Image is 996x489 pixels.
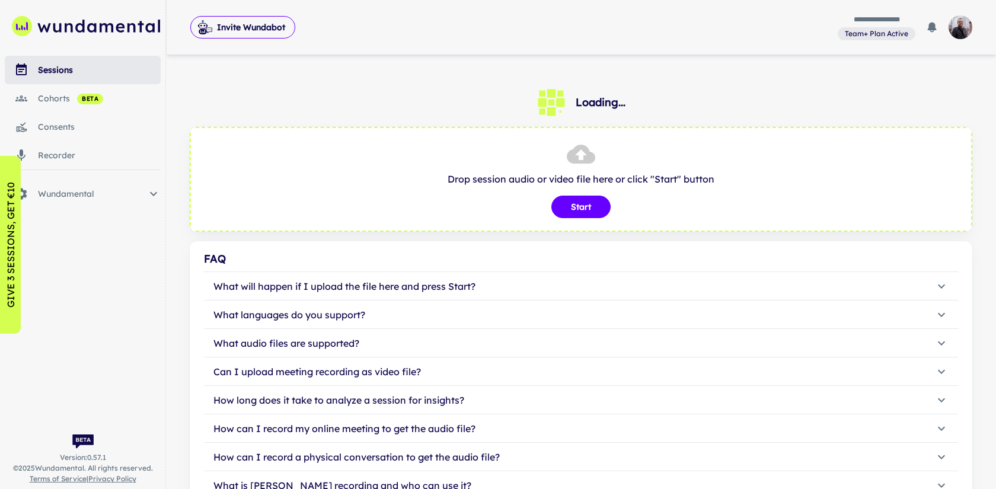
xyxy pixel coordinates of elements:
button: What languages do you support? [204,301,958,329]
span: Team+ Plan Active [840,28,913,39]
p: How can I record a physical conversation to get the audio file? [213,450,500,464]
h6: Loading... [576,94,625,111]
a: recorder [5,141,161,170]
button: Start [551,196,611,218]
a: consents [5,113,161,141]
img: photoURL [949,15,972,39]
p: What will happen if I upload the file here and press Start? [213,279,475,293]
a: Terms of Service [30,474,87,483]
a: Privacy Policy [88,474,136,483]
a: View and manage your current plan and billing details. [838,26,915,41]
span: Invite Wundabot to record a meeting [190,15,295,39]
button: How can I record my online meeting to get the audio file? [204,414,958,443]
p: How long does it take to analyze a session for insights? [213,393,464,407]
button: Invite Wundabot [190,16,295,39]
div: Wundamental [5,180,161,208]
span: © 2025 Wundamental. All rights reserved. [13,463,153,474]
div: cohorts [38,92,161,105]
button: What audio files are supported? [204,329,958,357]
div: sessions [38,63,161,76]
p: What languages do you support? [213,308,365,322]
button: Can I upload meeting recording as video file? [204,357,958,386]
div: recorder [38,149,161,162]
span: beta [77,94,103,104]
p: Drop session audio or video file here or click "Start" button [203,172,959,186]
button: How long does it take to analyze a session for insights? [204,386,958,414]
a: cohorts beta [5,84,161,113]
p: GIVE 3 SESSIONS, GET €10 [4,182,18,308]
span: View and manage your current plan and billing details. [838,27,915,39]
div: FAQ [204,251,958,267]
button: How can I record a physical conversation to get the audio file? [204,443,958,471]
p: What audio files are supported? [213,336,359,350]
button: What will happen if I upload the file here and press Start? [204,272,958,301]
a: sessions [5,56,161,84]
p: Can I upload meeting recording as video file? [213,365,421,379]
span: Wundamental [38,187,146,200]
div: consents [38,120,161,133]
p: How can I record my online meeting to get the audio file? [213,421,475,436]
span: Version: 0.57.1 [60,452,106,463]
span: | [30,474,136,484]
